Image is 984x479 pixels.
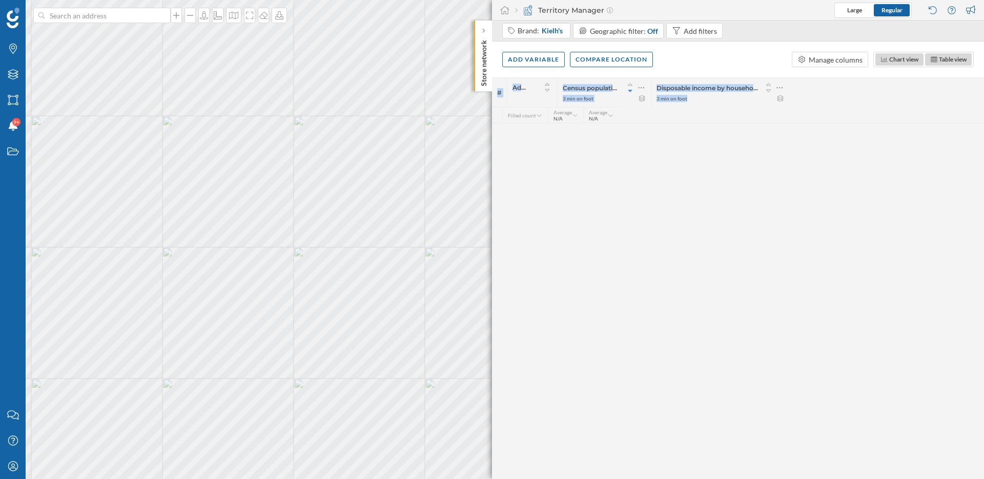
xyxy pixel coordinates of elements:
[657,95,687,102] div: 3 min on foot
[512,84,526,91] span: Address
[7,8,19,28] img: Geoblink Logo
[589,109,607,115] span: Average
[847,6,862,14] span: Large
[515,5,613,15] div: Territory Manager
[553,109,572,115] span: Average
[939,55,967,63] span: Table view
[881,6,903,14] span: Regular
[479,36,489,86] p: Store network
[497,88,502,97] span: #
[684,26,717,36] div: Add filters
[589,115,598,122] span: N/A
[809,54,863,65] div: Manage columns
[20,7,70,16] span: Assistance
[518,26,564,36] div: Brand:
[13,117,19,127] span: 9+
[563,84,620,92] span: Census population
[553,115,563,122] span: N/A
[889,55,918,63] span: Chart view
[590,27,646,35] span: Geographic filter:
[563,95,593,102] div: 3 min on foot
[523,5,533,15] img: territory-manager.svg
[542,26,563,36] span: Kielh's
[647,26,658,36] div: Off
[508,112,536,118] span: Filled count
[657,84,758,92] span: Disposable income by household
